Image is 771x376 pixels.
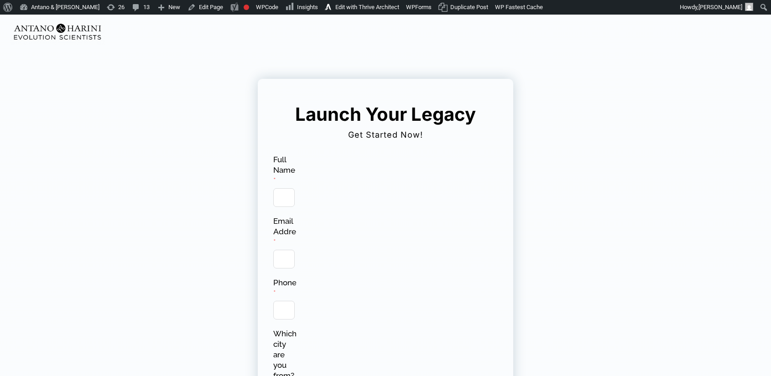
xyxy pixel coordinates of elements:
[273,278,298,299] label: Phone
[10,19,105,45] img: Evolution-Scientist (2)
[290,103,481,126] h5: Launch Your Legacy
[273,216,305,247] label: Email Address
[273,250,295,268] input: Email Address
[272,127,499,143] h2: Get Started Now!
[297,155,439,165] label: What do you want to accelerate now?
[273,301,295,319] input: Phone
[244,5,249,10] div: Focus keyphrase not set
[273,155,297,186] label: Full Name
[698,4,742,10] span: [PERSON_NAME]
